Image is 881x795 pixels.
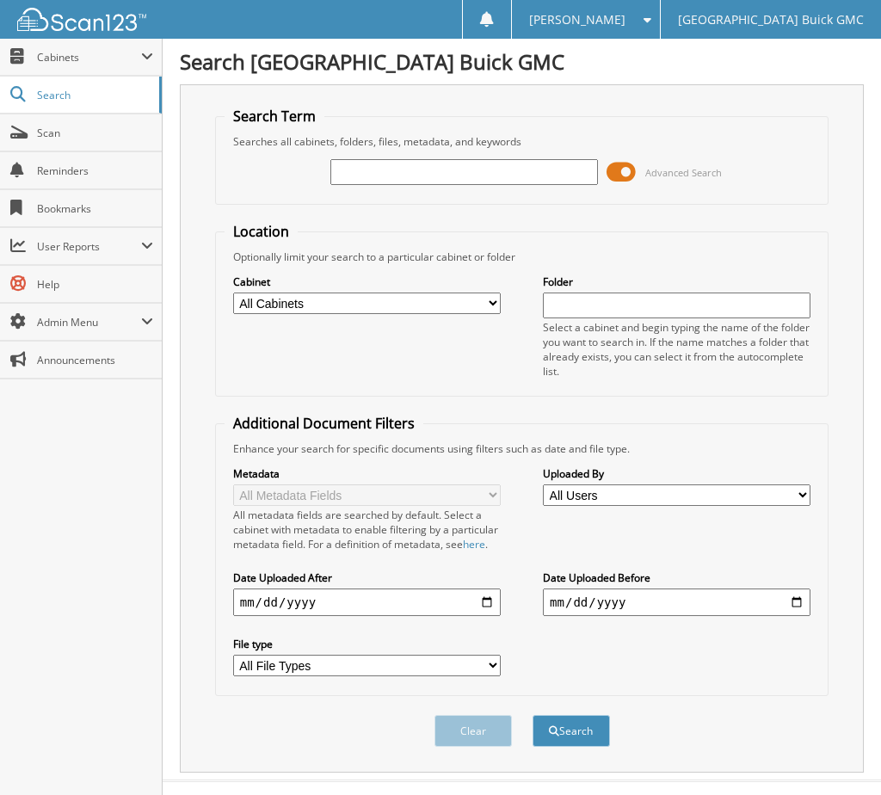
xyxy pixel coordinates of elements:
span: [GEOGRAPHIC_DATA] Buick GMC [678,15,864,25]
span: Announcements [37,353,153,367]
div: Searches all cabinets, folders, files, metadata, and keywords [225,134,820,149]
span: Admin Menu [37,315,141,330]
span: Search [37,88,151,102]
span: Help [37,277,153,292]
img: scan123-logo-white.svg [17,8,146,31]
span: Bookmarks [37,201,153,216]
label: Folder [543,274,810,289]
span: Scan [37,126,153,140]
label: Metadata [233,466,501,481]
h1: Search [GEOGRAPHIC_DATA] Buick GMC [180,47,864,76]
div: Enhance your search for specific documents using filters such as date and file type. [225,441,820,456]
span: [PERSON_NAME] [529,15,625,25]
button: Search [533,715,610,747]
div: Select a cabinet and begin typing the name of the folder you want to search in. If the name match... [543,320,810,379]
span: User Reports [37,239,141,254]
div: Optionally limit your search to a particular cabinet or folder [225,250,820,264]
span: Cabinets [37,50,141,65]
legend: Search Term [225,107,324,126]
label: Date Uploaded Before [543,570,810,585]
label: File type [233,637,501,651]
legend: Location [225,222,298,241]
label: Uploaded By [543,466,810,481]
label: Cabinet [233,274,501,289]
div: All metadata fields are searched by default. Select a cabinet with metadata to enable filtering b... [233,508,501,552]
button: Clear [434,715,512,747]
label: Date Uploaded After [233,570,501,585]
a: here [463,537,485,552]
input: end [543,589,810,616]
legend: Additional Document Filters [225,414,423,433]
span: Reminders [37,163,153,178]
input: start [233,589,501,616]
span: Advanced Search [645,166,722,179]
